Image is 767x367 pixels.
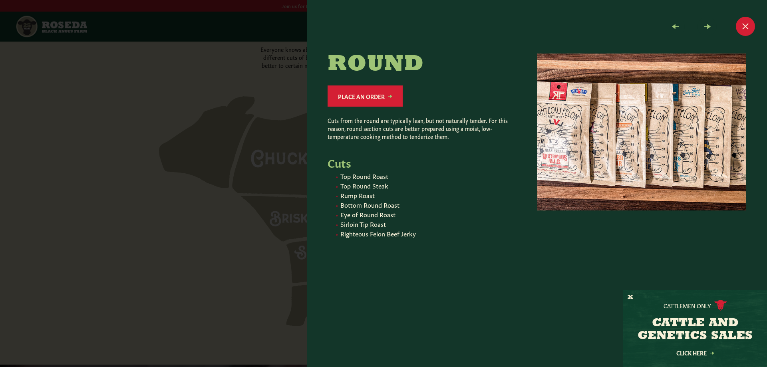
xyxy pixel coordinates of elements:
[328,116,518,140] p: Cuts from the round are typically lean, but not naturally tender. For this reason, round section ...
[633,317,757,343] h3: CATTLE AND GENETICS SALES
[340,229,518,237] li: Righteous Felon Beef Jerky
[714,300,727,311] img: cattle-icon.svg
[328,156,518,169] h5: Cuts
[340,220,518,228] li: Sirloin Tip Roast
[328,85,403,107] a: Place an Order
[340,210,518,218] li: Eye of Round Roast
[659,350,731,355] a: Click Here
[736,17,755,36] button: Close modal
[340,200,518,208] li: Bottom Round Roast
[340,181,518,189] li: Top Round Steak
[628,293,633,302] button: X
[340,191,518,199] li: Rump Roast
[328,54,518,76] h2: Round
[340,172,518,180] li: Top Round Roast
[664,302,711,309] p: Cattlemen Only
